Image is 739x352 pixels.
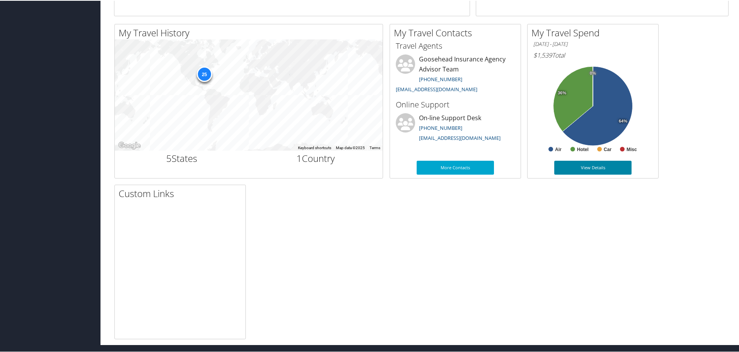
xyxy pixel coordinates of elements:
a: Open this area in Google Maps (opens a new window) [117,140,142,150]
a: View Details [554,160,632,174]
h2: My Travel Contacts [394,26,521,39]
div: 25 [196,66,212,81]
h2: Country [255,151,377,164]
span: 5 [166,151,172,164]
text: Air [555,146,562,151]
h2: States [121,151,243,164]
h6: Total [533,50,652,59]
button: Keyboard shortcuts [298,145,331,150]
text: Hotel [577,146,589,151]
h3: Online Support [396,99,515,109]
img: Google [117,140,142,150]
h2: My Travel History [119,26,383,39]
span: Map data ©2025 [336,145,365,149]
h6: [DATE] - [DATE] [533,40,652,47]
text: Car [604,146,611,151]
a: [PHONE_NUMBER] [419,75,462,82]
a: [EMAIL_ADDRESS][DOMAIN_NAME] [419,134,501,141]
tspan: 36% [558,90,566,95]
li: Goosehead Insurance Agency Advisor Team [392,54,519,95]
tspan: 0% [590,70,596,75]
a: More Contacts [417,160,494,174]
tspan: 64% [619,118,627,123]
text: Misc [627,146,637,151]
a: [EMAIL_ADDRESS][DOMAIN_NAME] [396,85,477,92]
h2: My Travel Spend [531,26,658,39]
a: Terms (opens in new tab) [369,145,380,149]
h2: Custom Links [119,186,245,199]
a: [PHONE_NUMBER] [419,124,462,131]
span: $1,539 [533,50,552,59]
h3: Travel Agents [396,40,515,51]
span: 1 [296,151,302,164]
li: On-line Support Desk [392,112,519,144]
